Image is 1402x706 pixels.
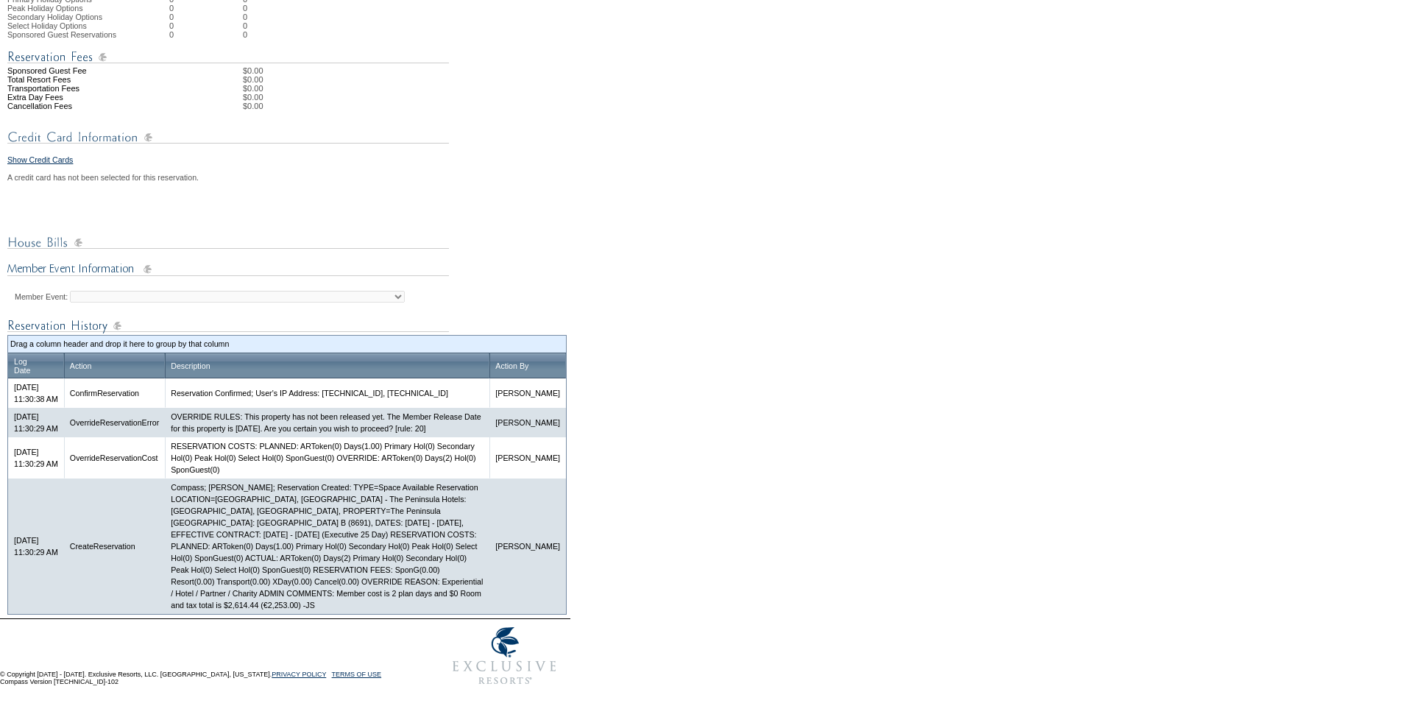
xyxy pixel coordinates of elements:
[169,21,243,30] td: 0
[7,21,87,30] span: Select Holiday Options
[7,317,449,335] img: Reservation Log
[70,361,92,370] a: Action
[64,408,165,437] td: OverrideReservationError
[171,361,210,370] a: Description
[7,4,82,13] span: Peak Holiday Options
[272,671,326,678] a: PRIVACY POLICY
[165,408,489,437] td: OVERRIDE RULES: This property has not been released yet. The Member Release Date for this propert...
[169,4,243,13] td: 0
[7,75,169,84] td: Total Resort Fees
[243,93,567,102] td: $0.00
[7,48,449,66] img: Reservation Fees
[8,408,64,437] td: [DATE] 11:30:29 AM
[243,30,258,39] td: 0
[495,361,528,370] a: Action By
[7,93,169,102] td: Extra Day Fees
[439,619,570,693] img: Exclusive Resorts
[243,21,258,30] td: 0
[7,13,102,21] span: Secondary Holiday Options
[7,155,73,164] a: Show Credit Cards
[489,437,566,479] td: [PERSON_NAME]
[7,128,449,147] img: Credit Card Information
[64,479,165,614] td: CreateReservation
[10,338,564,350] td: Drag a column header and drop it here to group by that column
[8,437,64,479] td: [DATE] 11:30:29 AM
[7,173,567,182] div: A credit card has not been selected for this reservation.
[243,102,567,110] td: $0.00
[165,479,489,614] td: Compass; [PERSON_NAME]; Reservation Created: TYPE=Space Available Reservation LOCATION=[GEOGRAPHI...
[169,13,243,21] td: 0
[8,479,64,614] td: [DATE] 11:30:29 AM
[165,378,489,408] td: Reservation Confirmed; User's IP Address: [TECHNICAL_ID], [TECHNICAL_ID]
[165,437,489,479] td: RESERVATION COSTS: PLANNED: ARToken(0) Days(1.00) Primary Hol(0) Secondary Hol(0) Peak Hol(0) Sel...
[332,671,382,678] a: TERMS OF USE
[7,102,169,110] td: Cancellation Fees
[8,378,64,408] td: [DATE] 11:30:38 AM
[7,30,116,39] span: Sponsored Guest Reservations
[243,75,567,84] td: $0.00
[64,378,165,408] td: ConfirmReservation
[489,479,566,614] td: [PERSON_NAME]
[489,378,566,408] td: [PERSON_NAME]
[14,357,31,375] a: LogDate
[15,292,68,301] label: Member Event:
[7,84,169,93] td: Transportation Fees
[243,4,258,13] td: 0
[243,84,567,93] td: $0.00
[64,437,165,479] td: OverrideReservationCost
[7,66,169,75] td: Sponsored Guest Fee
[7,233,449,252] img: House Bills
[165,353,489,378] th: Drag to group or reorder
[489,408,566,437] td: [PERSON_NAME]
[243,13,258,21] td: 0
[169,30,243,39] td: 0
[243,66,567,75] td: $0.00
[7,261,449,279] img: Member Event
